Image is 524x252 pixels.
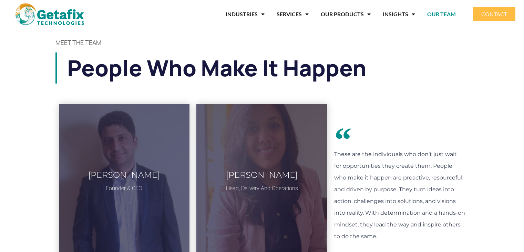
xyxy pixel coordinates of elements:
a: INSIGHTS [383,6,415,22]
a: INDUSTRIES [226,6,265,22]
img: web and mobile application development company [16,3,84,25]
h1: People who make it happen [67,52,469,84]
a: OUR PRODUCTS [321,6,371,22]
span: CONTACT [481,11,507,17]
p: These are the individuals who don’t just wait for opportunities they create them. People who make... [334,148,465,242]
a: CONTACT [473,7,515,21]
a: SERVICES [277,6,309,22]
a: OUR TEAM [427,6,456,22]
h4: MEET THE TEAM [55,39,469,46]
nav: Menu [103,6,456,22]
